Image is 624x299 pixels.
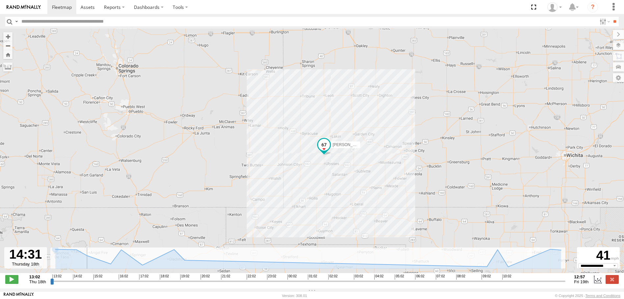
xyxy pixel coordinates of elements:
[180,274,189,280] span: 19:02
[597,17,611,26] label: Search Filter Options
[3,50,12,59] button: Zoom Home
[139,274,148,280] span: 17:02
[374,274,384,280] span: 04:02
[308,274,317,280] span: 01:02
[4,292,34,299] a: Visit our Website
[3,41,12,50] button: Zoom out
[328,274,337,280] span: 02:02
[73,274,82,280] span: 14:02
[587,2,598,12] i: ?
[221,274,230,280] span: 21:02
[282,294,307,298] div: Version: 308.01
[482,274,491,280] span: 09:02
[287,274,297,280] span: 00:02
[3,62,12,72] label: Measure
[586,294,620,298] a: Terms and Conditions
[247,274,256,280] span: 22:02
[14,17,19,26] label: Search Query
[545,2,564,12] div: Clint Josserand
[415,274,424,280] span: 06:02
[29,274,46,279] strong: 13:02
[436,274,445,280] span: 07:02
[578,248,619,263] div: 41
[201,274,210,280] span: 20:02
[3,32,12,41] button: Zoom in
[333,142,365,147] span: [PERSON_NAME]
[119,274,128,280] span: 16:02
[93,274,103,280] span: 15:02
[5,275,18,284] label: Play/Stop
[29,279,46,284] span: Thu 18th Sep 2025
[160,274,169,280] span: 18:02
[52,274,62,280] span: 13:02
[606,275,619,284] label: Close
[613,73,624,82] label: Map Settings
[267,274,276,280] span: 23:02
[456,274,465,280] span: 08:02
[395,274,404,280] span: 05:02
[574,274,588,279] strong: 12:57
[7,5,41,10] img: rand-logo.svg
[502,274,512,280] span: 10:02
[354,274,363,280] span: 03:02
[574,279,588,284] span: Fri 19th Sep 2025
[555,294,620,298] div: © Copyright 2025 -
